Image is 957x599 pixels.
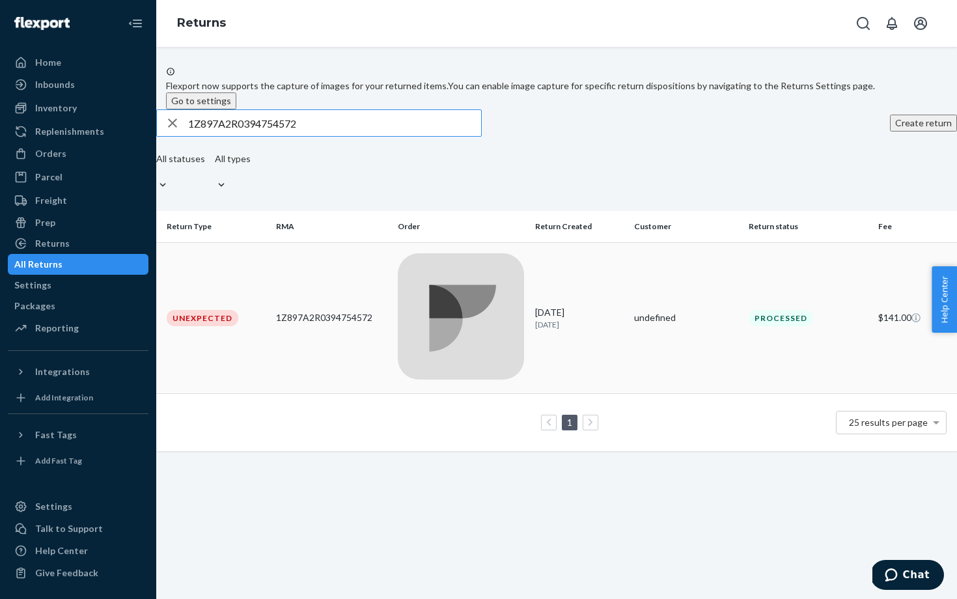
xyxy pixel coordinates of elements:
div: Add Fast Tag [35,455,82,466]
div: Prep [35,216,55,229]
a: Help Center [8,540,148,561]
span: 25 results per page [849,417,928,428]
div: Fast Tags [35,428,77,441]
button: Integrations [8,361,148,382]
button: Help Center [932,266,957,333]
a: Reporting [8,318,148,339]
div: Reporting [35,322,79,335]
div: Add Integration [35,392,93,403]
img: Flexport logo [14,17,70,30]
a: Returns [177,16,226,30]
div: Orders [35,147,66,160]
div: Unexpected [167,310,238,326]
th: Return Type [156,211,271,242]
div: Freight [35,194,67,207]
div: undefined [634,311,738,324]
div: Replenishments [35,125,104,138]
div: Inbounds [35,78,75,91]
a: Prep [8,212,148,233]
a: Page 1 is your current page [564,417,575,428]
p: [DATE] [535,319,624,330]
span: You can enable image capture for specific return dispositions by navigating to the Returns Settin... [448,80,875,91]
button: Open account menu [908,10,934,36]
div: Settings [35,500,72,513]
div: Home [35,56,61,69]
button: Close Navigation [122,10,148,36]
div: All statuses [156,152,205,165]
div: Packages [14,299,55,313]
button: Go to settings [166,92,236,109]
a: Inbounds [8,74,148,95]
th: Order [393,211,530,242]
button: Open Search Box [850,10,876,36]
th: RMA [271,211,393,242]
div: All types [215,152,251,165]
div: Processed [749,310,813,326]
span: Flexport now supports the capture of images for your returned items. [166,80,448,91]
a: Settings [8,496,148,517]
a: Settings [8,275,148,296]
button: Fast Tags [8,425,148,445]
a: Returns [8,233,148,254]
th: Fee [873,211,957,242]
iframe: Opens a widget where you can chat to one of our agents [872,560,944,592]
button: Talk to Support [8,518,148,539]
div: Integrations [35,365,90,378]
a: Freight [8,190,148,211]
div: Settings [14,279,51,292]
div: Help Center [35,544,88,557]
th: Return Created [530,211,629,242]
button: Give Feedback [8,563,148,583]
button: Create return [890,115,957,132]
a: Orders [8,143,148,164]
div: Give Feedback [35,566,98,579]
div: Talk to Support [35,522,103,535]
td: $141.00 [873,242,957,394]
div: Inventory [35,102,77,115]
input: Search returns by rma, id, tracking number [188,110,481,136]
div: 1Z897A2R0394754572 [276,311,387,324]
th: Customer [629,211,743,242]
a: Replenishments [8,121,148,142]
a: Add Integration [8,387,148,408]
div: [DATE] [535,306,624,330]
a: Home [8,52,148,73]
a: Packages [8,296,148,316]
div: Returns [35,237,70,250]
button: Open notifications [879,10,905,36]
a: Parcel [8,167,148,188]
a: All Returns [8,254,148,275]
a: Add Fast Tag [8,451,148,471]
ol: breadcrumbs [167,5,236,42]
a: Inventory [8,98,148,118]
div: All Returns [14,258,62,271]
div: Parcel [35,171,62,184]
th: Return status [743,211,873,242]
